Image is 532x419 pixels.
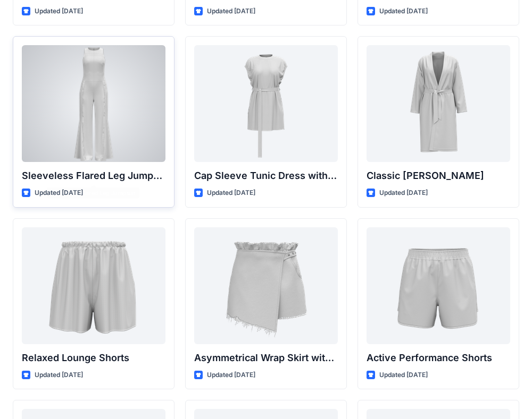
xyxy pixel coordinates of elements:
[379,6,428,17] p: Updated [DATE]
[379,187,428,199] p: Updated [DATE]
[367,45,510,162] a: Classic Terry Robe
[207,187,255,199] p: Updated [DATE]
[22,227,165,344] a: Relaxed Lounge Shorts
[22,350,165,365] p: Relaxed Lounge Shorts
[194,350,338,365] p: Asymmetrical Wrap Skirt with Ruffle Waist
[22,168,165,183] p: Sleeveless Flared Leg Jumpsuit
[35,370,83,381] p: Updated [DATE]
[35,187,83,199] p: Updated [DATE]
[379,370,428,381] p: Updated [DATE]
[367,168,510,183] p: Classic [PERSON_NAME]
[207,370,255,381] p: Updated [DATE]
[367,350,510,365] p: Active Performance Shorts
[367,227,510,344] a: Active Performance Shorts
[194,45,338,162] a: Cap Sleeve Tunic Dress with Belt
[207,6,255,17] p: Updated [DATE]
[194,227,338,344] a: Asymmetrical Wrap Skirt with Ruffle Waist
[194,168,338,183] p: Cap Sleeve Tunic Dress with Belt
[22,45,165,162] a: Sleeveless Flared Leg Jumpsuit
[35,6,83,17] p: Updated [DATE]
